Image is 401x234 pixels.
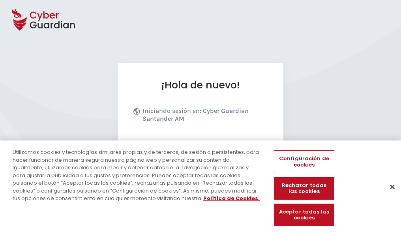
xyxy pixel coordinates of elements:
[274,150,334,173] button: Configuración de cookies, Abre el cuadro de diálogo del centro de preferencias.
[133,79,268,91] h1: ¡Hola de nuevo!
[13,148,262,202] div: Utilizamos cookies y tecnologías similares propias y de terceros, de sesión o persistentes, para ...
[142,107,266,127] p: Iniciando sesión en:
[384,178,401,195] button: Cerrar
[203,195,260,202] a: Más información sobre su privacidad, se abre en una nueva pestaña
[274,177,334,200] button: Rechazar todas las cookies
[274,204,334,226] button: Aceptar todas las cookies
[142,107,249,122] b: Cyber Guardian Santander AM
